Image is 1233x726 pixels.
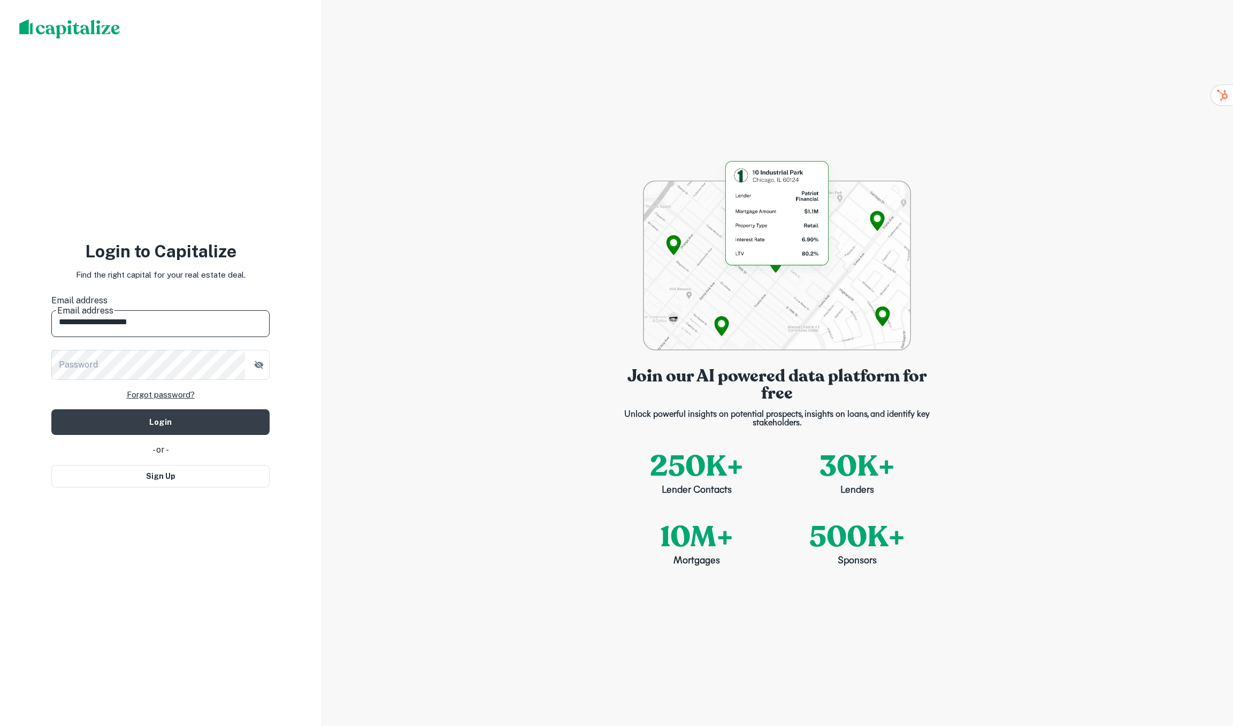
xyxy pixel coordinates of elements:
[1180,640,1233,692] iframe: Chat Widget
[19,19,120,39] img: capitalize-logo.png
[643,158,911,350] img: login-bg
[650,445,744,488] p: 250K+
[127,388,195,401] a: Forgot password?
[673,554,720,569] p: Mortgages
[51,239,270,264] h3: Login to Capitalize
[51,294,270,307] label: Email address
[51,444,270,456] div: - or -
[809,515,905,559] p: 500K+
[840,484,874,498] p: Lenders
[838,554,877,569] p: Sponsors
[51,465,270,487] button: Sign Up
[820,445,895,488] p: 30K+
[76,269,246,281] p: Find the right capital for your real estate deal.
[660,515,733,559] p: 10M+
[617,410,938,427] p: Unlock powerful insights on potential prospects, insights on loans, and identify key stakeholders.
[662,484,732,498] p: Lender Contacts
[617,368,938,402] p: Join our AI powered data platform for free
[51,409,270,435] button: Login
